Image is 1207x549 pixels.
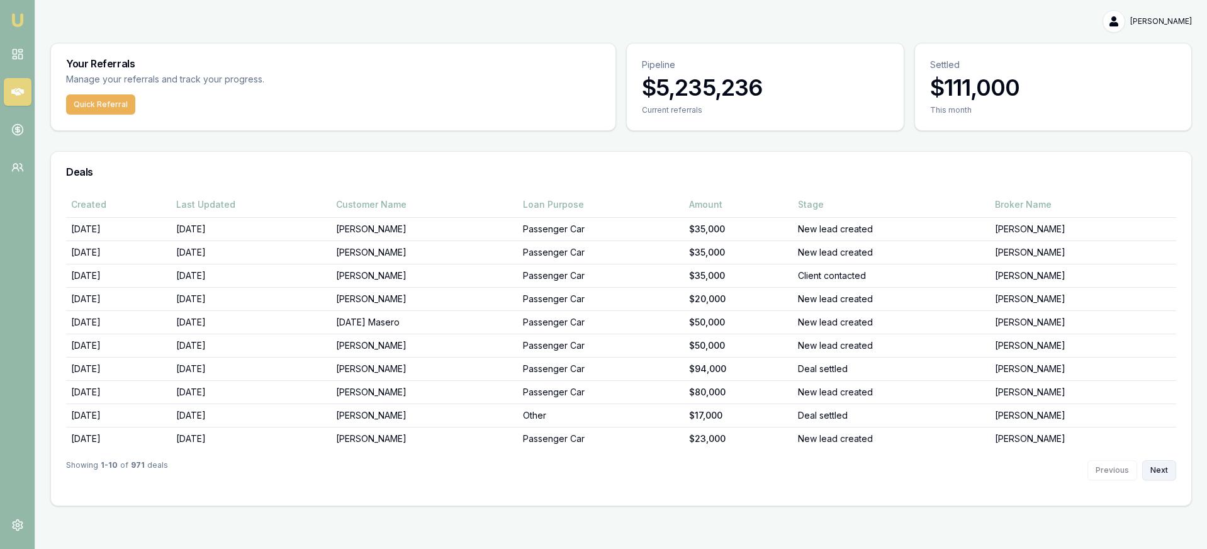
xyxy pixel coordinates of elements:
div: Created [71,198,166,211]
td: [DATE] [171,217,332,241]
td: [DATE] [171,264,332,287]
div: Showing of deals [66,460,168,480]
div: $35,000 [689,269,789,282]
td: [DATE] [66,427,171,450]
td: [DATE] [66,264,171,287]
td: [PERSON_NAME] [990,264,1176,287]
td: [DATE] [66,217,171,241]
td: New lead created [793,334,990,357]
div: $20,000 [689,293,789,305]
strong: 1 - 10 [101,460,118,480]
td: New lead created [793,217,990,241]
td: New lead created [793,310,990,334]
td: Deal settled [793,404,990,427]
div: Amount [689,198,789,211]
div: Broker Name [995,198,1171,211]
td: Passenger Car [518,264,684,287]
div: Loan Purpose [523,198,679,211]
td: [DATE] [66,310,171,334]
td: [DATE] [66,241,171,264]
td: [DATE] [171,287,332,310]
td: [PERSON_NAME] [331,287,517,310]
h3: Your Referrals [66,59,600,69]
td: Deal settled [793,357,990,380]
td: New lead created [793,241,990,264]
h3: $5,235,236 [642,75,889,100]
img: emu-icon-u.png [10,13,25,28]
td: [DATE] [171,427,332,450]
td: [PERSON_NAME] [990,287,1176,310]
td: New lead created [793,380,990,404]
div: $17,000 [689,409,789,422]
td: Other [518,404,684,427]
div: This month [930,105,1177,115]
td: [DATE] Masero [331,310,517,334]
td: [PERSON_NAME] [990,217,1176,241]
td: [PERSON_NAME] [331,334,517,357]
td: [PERSON_NAME] [990,357,1176,380]
td: Passenger Car [518,217,684,241]
td: [DATE] [66,380,171,404]
td: [PERSON_NAME] [331,241,517,264]
div: $94,000 [689,363,789,375]
td: [PERSON_NAME] [331,217,517,241]
td: Client contacted [793,264,990,287]
div: $35,000 [689,246,789,259]
span: [PERSON_NAME] [1130,16,1192,26]
td: [DATE] [171,357,332,380]
p: Settled [930,59,1177,71]
td: [PERSON_NAME] [331,264,517,287]
td: Passenger Car [518,380,684,404]
td: [PERSON_NAME] [331,380,517,404]
p: Pipeline [642,59,889,71]
h3: $111,000 [930,75,1177,100]
td: Passenger Car [518,310,684,334]
td: [PERSON_NAME] [331,427,517,450]
td: New lead created [793,427,990,450]
button: Quick Referral [66,94,135,115]
td: [PERSON_NAME] [990,310,1176,334]
div: $50,000 [689,316,789,329]
td: Passenger Car [518,427,684,450]
td: [DATE] [66,357,171,380]
td: [DATE] [171,380,332,404]
strong: 971 [131,460,145,480]
div: Stage [798,198,985,211]
td: Passenger Car [518,241,684,264]
button: Next [1142,460,1176,480]
td: [DATE] [171,241,332,264]
td: [PERSON_NAME] [331,404,517,427]
td: [DATE] [66,334,171,357]
h3: Deals [66,167,1176,177]
td: New lead created [793,287,990,310]
td: Passenger Car [518,334,684,357]
td: [PERSON_NAME] [990,427,1176,450]
p: Manage your referrals and track your progress. [66,72,388,87]
td: [PERSON_NAME] [331,357,517,380]
div: Last Updated [176,198,327,211]
td: [PERSON_NAME] [990,404,1176,427]
div: $80,000 [689,386,789,399]
div: $35,000 [689,223,789,235]
div: Customer Name [336,198,512,211]
div: $23,000 [689,433,789,445]
td: [DATE] [66,287,171,310]
td: Passenger Car [518,357,684,380]
td: [DATE] [171,334,332,357]
td: [DATE] [171,404,332,427]
td: [PERSON_NAME] [990,241,1176,264]
td: [PERSON_NAME] [990,334,1176,357]
div: Current referrals [642,105,889,115]
td: Passenger Car [518,287,684,310]
div: $50,000 [689,339,789,352]
td: [DATE] [66,404,171,427]
td: [PERSON_NAME] [990,380,1176,404]
td: [DATE] [171,310,332,334]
